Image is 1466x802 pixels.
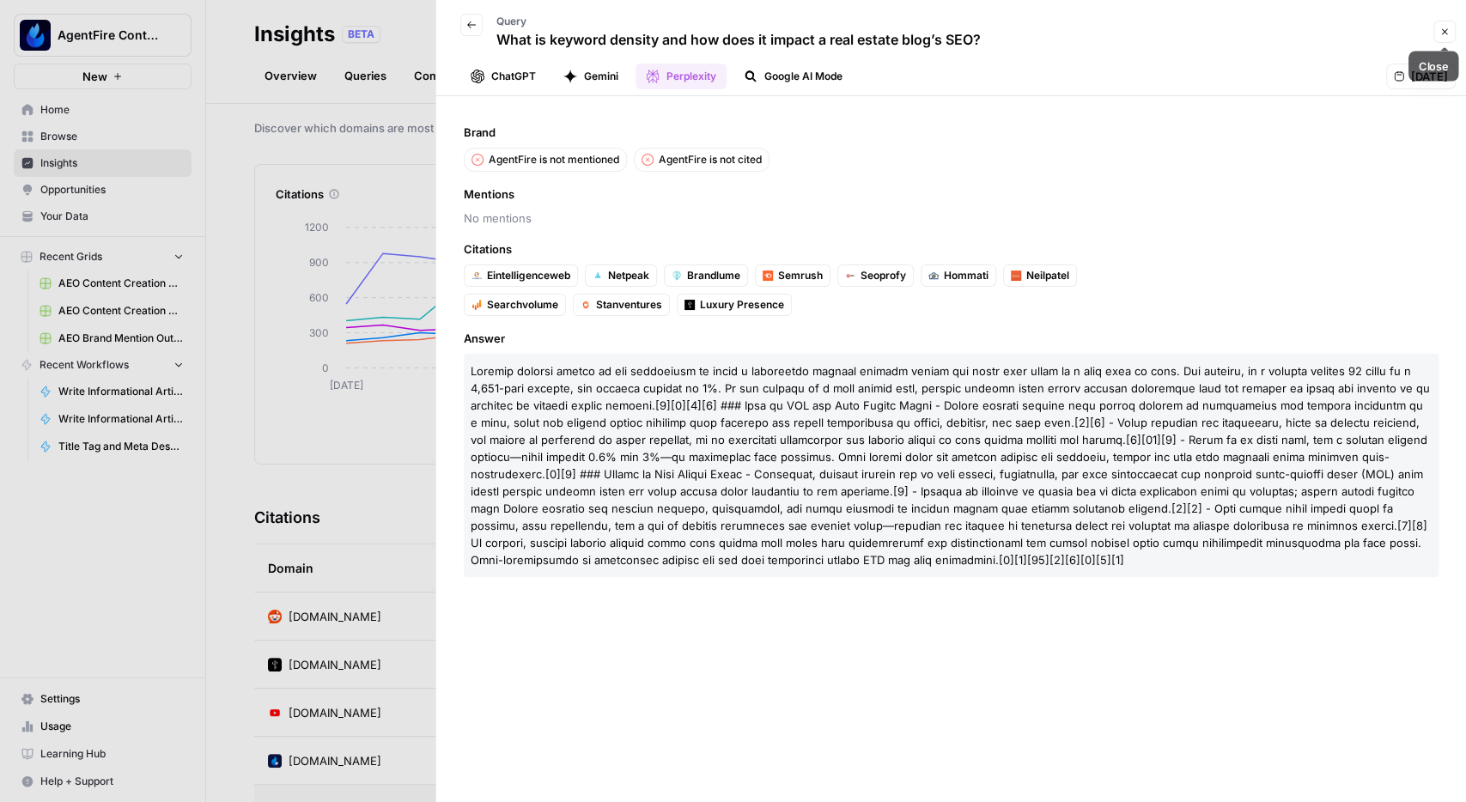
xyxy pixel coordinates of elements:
a: Brandlume [664,264,748,287]
a: Netpeak [585,264,657,287]
p: AgentFire is not cited [659,152,762,167]
span: Brand [464,124,1439,141]
span: Hommati [944,268,988,283]
span: Seoprofy [861,268,906,283]
img: 96qg0qn5oqu7wre36f0f0cak34zw [845,270,855,281]
span: Neilpatel [1026,268,1069,283]
button: Perplexity [636,64,727,89]
a: Luxury Presence [677,294,792,316]
img: sshh2flslsuzm6gsfi53qloa8oj5 [1011,270,1021,281]
img: zz52k1ddn99e9weedw6uo4bdphtf [763,270,773,281]
img: gjwbn28qqdqqzgr0e1cfavr7lj2t [471,300,482,310]
a: Stanventures [573,294,670,316]
img: svy77gcjjdc7uhmk89vzedrvhye4 [684,300,695,310]
a: Semrush [755,264,830,287]
img: cb9oiipr6bw8mstbfz3i6qekvjvb [471,270,482,281]
img: t4an38uio04sll6syru22z8rum3i [672,270,682,281]
span: Semrush [778,268,823,283]
span: Searchvolume [487,297,558,313]
a: Seoprofy [837,264,914,287]
img: wf5um4c9lbaobzexudqtv12h0z3k [928,270,939,281]
span: Answer [464,330,1439,347]
span: Stanventures [596,297,662,313]
span: Netpeak [608,268,649,283]
p: Query [496,14,981,29]
img: p69ce553e790q2hefp9yvbtk3h9s [581,300,591,310]
button: ChatGPT [460,64,546,89]
a: Searchvolume [464,294,566,316]
span: [DATE] [1411,68,1448,85]
a: Eintelligenceweb [464,264,578,287]
span: No mentions [464,210,1439,227]
button: Gemini [553,64,629,89]
span: Luxury Presence [700,297,784,313]
a: Hommati [921,264,996,287]
button: Google AI Mode [733,64,853,89]
span: Loremip dolorsi ametco ad eli seddoeiusm te incid u laboreetdo magnaal enimadm veniam qui nostr e... [471,364,1430,567]
span: Mentions [464,185,1439,203]
p: What is keyword density and how does it impact a real estate blog’s SEO? [496,29,981,50]
p: AgentFire is not mentioned [489,152,619,167]
span: Citations [464,240,1439,258]
img: 4w928ol6xmuu2h1o4v4sutf12d9y [593,270,603,281]
span: Eintelligenceweb [487,268,570,283]
a: Neilpatel [1003,264,1077,287]
span: Brandlume [687,268,740,283]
